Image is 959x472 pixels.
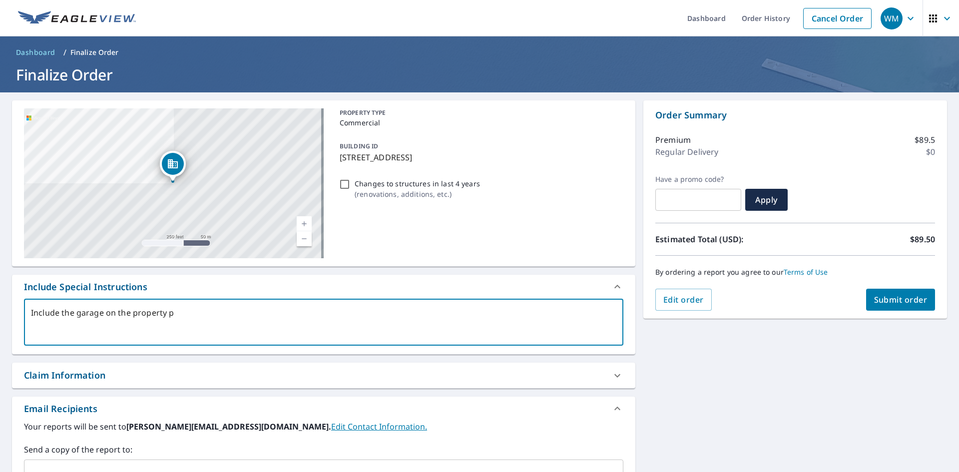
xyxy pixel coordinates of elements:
label: Send a copy of the report to: [24,444,623,456]
b: [PERSON_NAME][EMAIL_ADDRESS][DOMAIN_NAME]. [126,421,331,432]
p: [STREET_ADDRESS] [340,151,619,163]
span: Dashboard [16,47,55,57]
a: Current Level 17, Zoom Out [297,231,312,246]
div: Claim Information [12,363,635,388]
p: Finalize Order [70,47,119,57]
p: Regular Delivery [655,146,718,158]
button: Edit order [655,289,712,311]
div: Email Recipients [24,402,97,416]
div: Dropped pin, building 1, Commercial property, 2224 W Chestnut St Louisville, KY 40211 [160,151,186,182]
p: ( renovations, additions, etc. ) [355,189,480,199]
img: EV Logo [18,11,136,26]
span: Apply [753,194,780,205]
h1: Finalize Order [12,64,947,85]
p: PROPERTY TYPE [340,108,619,117]
div: Include Special Instructions [24,280,147,294]
div: Include Special Instructions [12,275,635,299]
span: Edit order [663,294,704,305]
a: Terms of Use [784,267,828,277]
p: Premium [655,134,691,146]
span: Submit order [874,294,928,305]
a: EditContactInfo [331,421,427,432]
div: Claim Information [24,369,105,382]
textarea: Include the garage on the property [31,308,616,337]
p: BUILDING ID [340,142,378,150]
p: Estimated Total (USD): [655,233,795,245]
p: $89.5 [915,134,935,146]
button: Apply [745,189,788,211]
p: Changes to structures in last 4 years [355,178,480,189]
p: Commercial [340,117,619,128]
label: Have a promo code? [655,175,741,184]
div: WM [881,7,903,29]
div: Email Recipients [12,397,635,421]
p: $89.50 [910,233,935,245]
a: Cancel Order [803,8,872,29]
nav: breadcrumb [12,44,947,60]
p: $0 [926,146,935,158]
label: Your reports will be sent to [24,421,623,433]
button: Submit order [866,289,936,311]
li: / [63,46,66,58]
p: Order Summary [655,108,935,122]
a: Dashboard [12,44,59,60]
p: By ordering a report you agree to our [655,268,935,277]
a: Current Level 17, Zoom In [297,216,312,231]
